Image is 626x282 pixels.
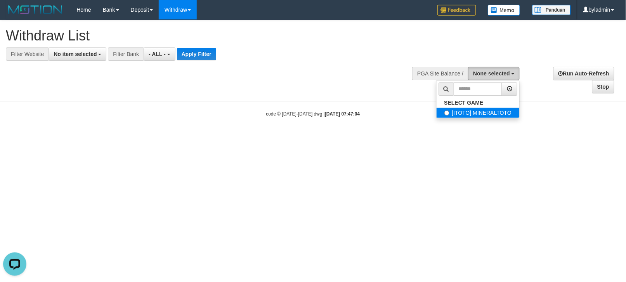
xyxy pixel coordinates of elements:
button: None selected [468,67,520,80]
a: SELECT GAME [437,98,520,108]
label: [ITOTO] MINERALTOTO [437,108,520,118]
button: No item selected [49,47,106,61]
span: None selected [473,70,510,77]
img: Feedback.jpg [437,5,476,16]
a: Run Auto-Refresh [553,67,614,80]
strong: [DATE] 07:47:04 [325,111,360,117]
div: Filter Website [6,47,49,61]
div: Filter Bank [108,47,144,61]
img: MOTION_logo.png [6,4,65,16]
button: - ALL - [144,47,175,61]
img: panduan.png [532,5,571,15]
img: Button%20Memo.svg [488,5,520,16]
span: No item selected [54,51,97,57]
input: [ITOTO] MINERALTOTO [444,110,449,116]
div: PGA Site Balance / [412,67,468,80]
a: Stop [592,80,614,93]
b: SELECT GAME [444,100,484,106]
button: Apply Filter [177,48,216,60]
h1: Withdraw List [6,28,409,44]
small: code © [DATE]-[DATE] dwg | [266,111,360,117]
button: Open LiveChat chat widget [3,3,26,26]
span: - ALL - [149,51,166,57]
